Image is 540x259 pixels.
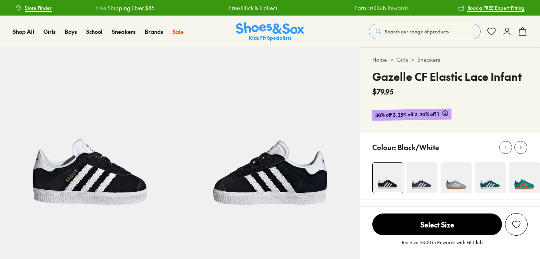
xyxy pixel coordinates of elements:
[354,4,409,12] a: Earn Fit Club Rewards
[509,162,540,193] img: 4-548013_1
[372,142,396,152] p: Colour:
[475,162,506,193] img: 4-547284_1
[43,28,56,36] a: Girls
[172,28,184,36] a: Sale
[402,239,483,253] p: Receive $8.00 in Rewards with Fit Club
[95,4,155,12] a: Free Shipping Over $85
[112,28,135,36] a: Sneakers
[369,24,481,39] button: Search our range of products
[396,56,408,64] a: Girls
[172,28,184,35] span: Sale
[398,142,439,152] p: Black/White
[417,56,440,64] a: Sneakers
[467,4,524,11] span: Book a FREE Expert Fitting
[372,86,394,97] span: $79.95
[385,28,449,35] span: Search our range of products
[441,162,472,193] img: 4-554034_1
[13,28,34,36] a: Shop All
[145,28,163,36] a: Brands
[375,110,439,119] span: 30% off 3, 25% off 2, 20% off 1
[236,22,304,41] a: Shoes & Sox
[372,213,502,236] button: Select Size
[112,28,135,35] span: Sneakers
[13,28,34,35] span: Shop All
[65,28,77,36] a: Boys
[372,56,528,64] div: > >
[25,4,52,11] span: Store Finder
[236,22,304,41] img: SNS_Logo_Responsive.svg
[145,28,163,35] span: Brands
[406,162,438,193] img: 4-498493_1
[180,47,360,228] img: 5-498489_1
[372,56,387,64] a: Home
[65,28,77,35] span: Boys
[372,68,522,85] h4: Gazelle CF Elastic Lace Infant
[458,1,524,15] a: Book a FREE Expert Fitting
[16,1,52,15] a: Store Finder
[505,213,528,236] button: Add to Wishlist
[86,28,102,36] a: School
[229,4,277,12] a: Free Click & Collect
[43,28,56,35] span: Girls
[86,28,102,35] span: School
[373,163,403,193] img: 4-498488_1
